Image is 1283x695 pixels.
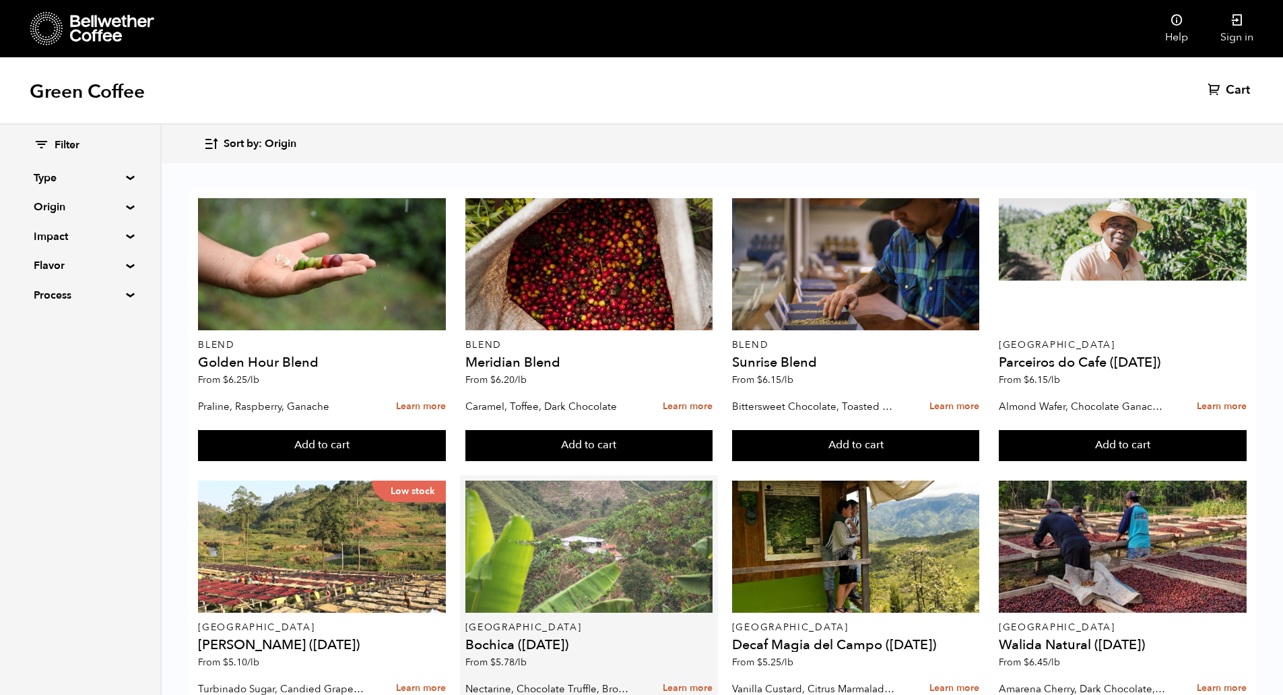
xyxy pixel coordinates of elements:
[247,656,259,669] span: /lb
[999,638,1247,652] h4: Walida Natural ([DATE])
[732,638,980,652] h4: Decaf Magia del Campo ([DATE])
[490,373,527,386] bdi: 6.20
[732,373,793,386] span: From
[757,373,762,386] span: $
[732,656,793,669] span: From
[1048,373,1060,386] span: /lb
[465,340,713,350] p: Blend
[929,392,979,421] a: Learn more
[663,392,713,421] a: Learn more
[465,356,713,369] h4: Meridian Blend
[732,356,980,369] h4: Sunrise Blend
[465,373,527,386] span: From
[999,623,1247,632] p: [GEOGRAPHIC_DATA]
[732,396,900,417] p: Bittersweet Chocolate, Toasted Marshmallow, Candied Orange, Praline
[465,656,527,669] span: From
[55,138,79,153] span: Filter
[198,396,366,417] p: Praline, Raspberry, Ganache
[999,356,1247,369] h4: Parceiros do Cafe ([DATE])
[198,656,259,669] span: From
[999,430,1247,461] button: Add to cart
[999,340,1247,350] p: [GEOGRAPHIC_DATA]
[999,396,1167,417] p: Almond Wafer, Chocolate Ganache, Bing Cherry
[732,340,980,350] p: Blend
[203,128,296,160] button: Sort by: Origin
[224,137,296,152] span: Sort by: Origin
[223,373,259,386] bdi: 6.25
[515,373,527,386] span: /lb
[34,229,127,245] summary: Impact
[223,656,259,669] bdi: 5.10
[465,623,713,632] p: [GEOGRAPHIC_DATA]
[1197,392,1247,421] a: Learn more
[198,340,446,350] p: Blend
[490,373,496,386] span: $
[198,373,259,386] span: From
[757,373,793,386] bdi: 6.15
[34,170,127,186] summary: Type
[515,656,527,669] span: /lb
[372,481,446,502] p: Low stock
[999,373,1060,386] span: From
[781,656,793,669] span: /lb
[781,373,793,386] span: /lb
[198,430,446,461] button: Add to cart
[198,356,446,369] h4: Golden Hour Blend
[732,623,980,632] p: [GEOGRAPHIC_DATA]
[396,392,446,421] a: Learn more
[1048,656,1060,669] span: /lb
[757,656,762,669] span: $
[1024,656,1029,669] span: $
[30,80,145,104] h1: Green Coffee
[1208,82,1253,98] a: Cart
[1226,82,1250,98] span: Cart
[34,258,127,274] summary: Flavor
[34,287,127,303] summary: Process
[198,481,446,613] a: Low stock
[732,430,980,461] button: Add to cart
[198,638,446,652] h4: [PERSON_NAME] ([DATE])
[465,638,713,652] h4: Bochica ([DATE])
[999,656,1060,669] span: From
[757,656,793,669] bdi: 5.25
[490,656,496,669] span: $
[1024,656,1060,669] bdi: 6.45
[465,396,634,417] p: Caramel, Toffee, Dark Chocolate
[1024,373,1029,386] span: $
[34,199,127,215] summary: Origin
[465,430,713,461] button: Add to cart
[223,373,228,386] span: $
[490,656,527,669] bdi: 5.78
[223,656,228,669] span: $
[1024,373,1060,386] bdi: 6.15
[198,623,446,632] p: [GEOGRAPHIC_DATA]
[247,373,259,386] span: /lb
